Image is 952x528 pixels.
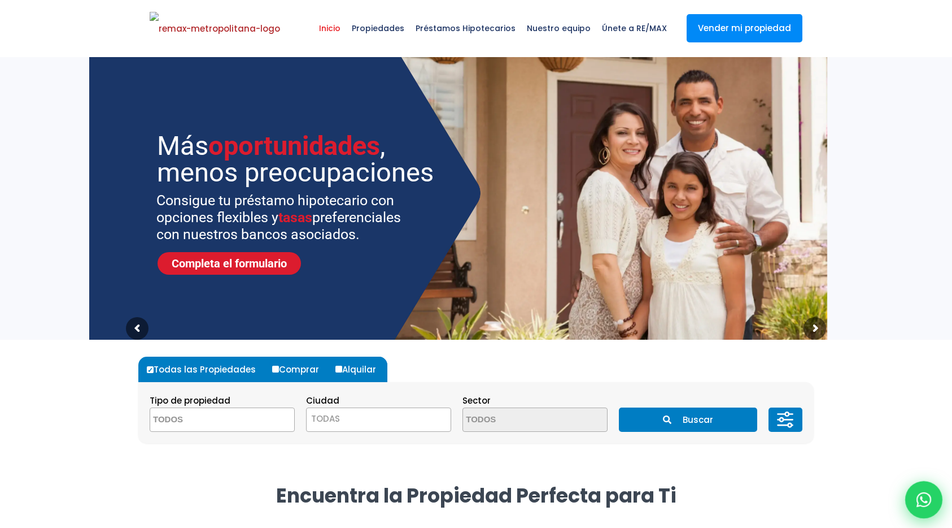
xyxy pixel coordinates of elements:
button: Buscar [619,408,757,432]
sr7-txt: Consigue tu préstamo hipotecario con opciones flexibles y preferenciales con nuestros bancos asoc... [156,192,416,243]
textarea: Search [463,408,573,432]
span: TODAS [306,408,451,432]
sr7-txt: Más , menos preocupaciones [157,132,438,185]
a: Completa el formulario [158,252,301,275]
textarea: Search [150,408,260,432]
label: Todas las Propiedades [144,357,267,382]
input: Alquilar [335,366,342,373]
span: TODAS [307,411,451,427]
span: Préstamos Hipotecarios [410,11,521,45]
a: Vender mi propiedad [687,14,802,42]
span: tasas [278,209,312,226]
span: oportunidades [208,130,380,161]
span: Inicio [313,11,346,45]
input: Todas las Propiedades [147,366,154,373]
input: Comprar [272,366,279,373]
label: Alquilar [333,357,387,382]
span: TODAS [311,413,340,425]
strong: Encuentra la Propiedad Perfecta para Ti [276,482,676,509]
span: Únete a RE/MAX [596,11,672,45]
span: Tipo de propiedad [150,395,230,406]
span: Ciudad [306,395,339,406]
label: Comprar [269,357,330,382]
img: remax-metropolitana-logo [150,12,280,46]
span: Nuestro equipo [521,11,596,45]
span: Sector [462,395,491,406]
span: Propiedades [346,11,410,45]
